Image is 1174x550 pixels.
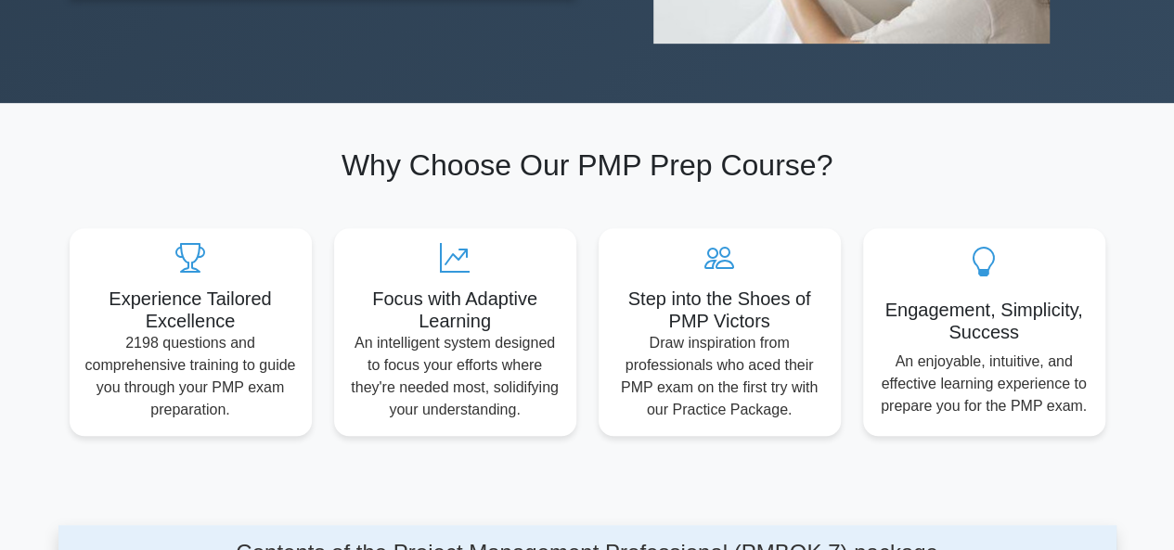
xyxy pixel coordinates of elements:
[878,351,1090,417] p: An enjoyable, intuitive, and effective learning experience to prepare you for the PMP exam.
[878,299,1090,343] h5: Engagement, Simplicity, Success
[349,332,561,421] p: An intelligent system designed to focus your efforts where they're needed most, solidifying your ...
[70,147,1105,183] h2: Why Choose Our PMP Prep Course?
[84,288,297,332] h5: Experience Tailored Excellence
[613,332,826,421] p: Draw inspiration from professionals who aced their PMP exam on the first try with our Practice Pa...
[84,332,297,421] p: 2198 questions and comprehensive training to guide you through your PMP exam preparation.
[613,288,826,332] h5: Step into the Shoes of PMP Victors
[349,288,561,332] h5: Focus with Adaptive Learning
